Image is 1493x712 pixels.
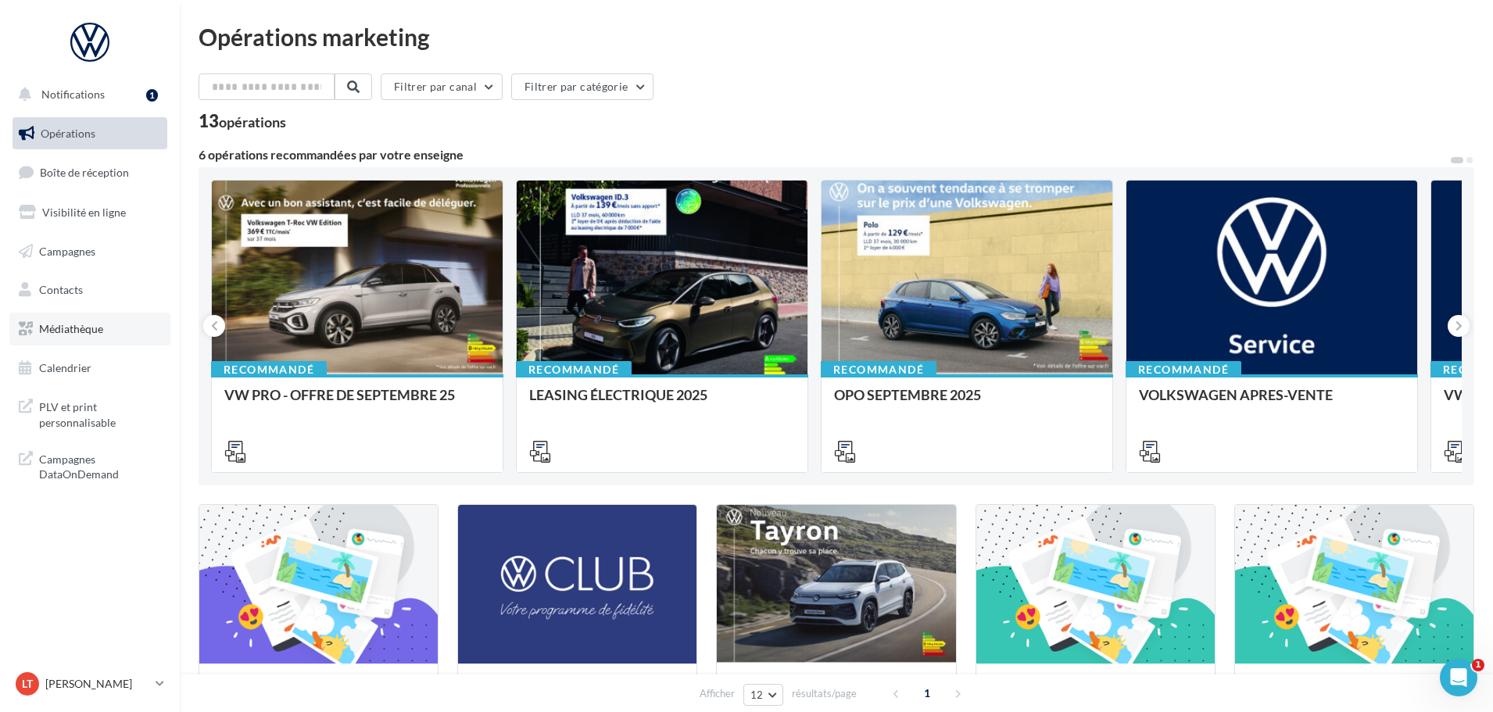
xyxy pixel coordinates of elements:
div: VW PRO - OFFRE DE SEPTEMBRE 25 [224,387,490,418]
a: PLV et print personnalisable [9,390,170,436]
div: 13 [199,113,286,130]
a: Campagnes DataOnDemand [9,442,170,488]
button: 12 [743,684,783,706]
a: Contacts [9,274,170,306]
button: Notifications 1 [9,78,164,111]
div: Recommandé [516,361,632,378]
span: Notifications [41,88,105,101]
span: PLV et print personnalisable [39,396,161,430]
div: VOLKSWAGEN APRES-VENTE [1139,387,1405,418]
span: Médiathèque [39,322,103,335]
span: Contacts [39,283,83,296]
span: résultats/page [792,686,857,701]
div: Recommandé [1126,361,1241,378]
a: Calendrier [9,352,170,385]
span: Boîte de réception [40,166,129,179]
span: Calendrier [39,361,91,374]
a: Boîte de réception [9,156,170,189]
div: 1 [146,89,158,102]
a: Campagnes [9,235,170,268]
span: Opérations [41,127,95,140]
div: Recommandé [821,361,936,378]
div: Opérations marketing [199,25,1474,48]
span: 1 [915,681,940,706]
span: 12 [750,689,764,701]
div: Recommandé [211,361,327,378]
span: Afficher [700,686,735,701]
a: Médiathèque [9,313,170,345]
button: Filtrer par canal [381,73,503,100]
a: LT [PERSON_NAME] [13,669,167,699]
div: opérations [219,115,286,129]
span: Campagnes [39,244,95,257]
div: 6 opérations recommandées par votre enseigne [199,148,1449,161]
span: Visibilité en ligne [42,206,126,219]
span: LT [22,676,33,692]
a: Visibilité en ligne [9,196,170,229]
a: Opérations [9,117,170,150]
p: [PERSON_NAME] [45,676,149,692]
iframe: Intercom live chat [1440,659,1477,696]
span: 1 [1472,659,1484,671]
div: LEASING ÉLECTRIQUE 2025 [529,387,795,418]
div: OPO SEPTEMBRE 2025 [834,387,1100,418]
span: Campagnes DataOnDemand [39,449,161,482]
button: Filtrer par catégorie [511,73,653,100]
